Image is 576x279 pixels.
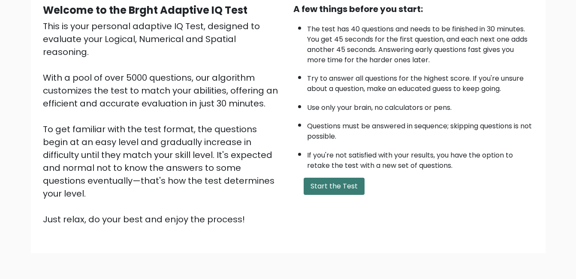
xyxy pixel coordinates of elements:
div: A few things before you start: [293,3,534,15]
li: If you're not satisfied with your results, you have the option to retake the test with a new set ... [307,146,534,171]
button: Start the Test [304,178,365,195]
b: Welcome to the Brght Adaptive IQ Test [43,3,247,17]
li: Try to answer all questions for the highest score. If you're unsure about a question, make an edu... [307,69,534,94]
li: Questions must be answered in sequence; skipping questions is not possible. [307,117,534,142]
li: Use only your brain, no calculators or pens. [307,98,534,113]
div: This is your personal adaptive IQ Test, designed to evaluate your Logical, Numerical and Spatial ... [43,20,283,226]
li: The test has 40 questions and needs to be finished in 30 minutes. You get 45 seconds for the firs... [307,20,534,65]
